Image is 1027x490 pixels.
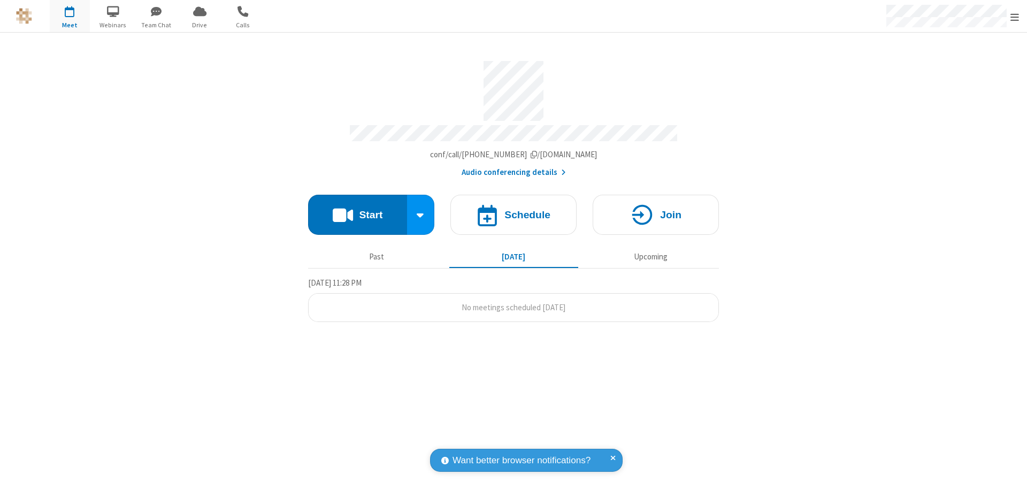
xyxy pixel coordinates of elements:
[223,20,263,30] span: Calls
[430,149,597,159] span: Copy my meeting room link
[50,20,90,30] span: Meet
[462,166,566,179] button: Audio conferencing details
[308,53,719,179] section: Account details
[449,247,578,267] button: [DATE]
[593,195,719,235] button: Join
[308,278,362,288] span: [DATE] 11:28 PM
[450,195,577,235] button: Schedule
[308,277,719,323] section: Today's Meetings
[16,8,32,24] img: QA Selenium DO NOT DELETE OR CHANGE
[504,210,550,220] h4: Schedule
[93,20,133,30] span: Webinars
[308,195,407,235] button: Start
[430,149,597,161] button: Copy my meeting room linkCopy my meeting room link
[453,454,591,468] span: Want better browser notifications?
[180,20,220,30] span: Drive
[136,20,177,30] span: Team Chat
[407,195,435,235] div: Start conference options
[312,247,441,267] button: Past
[660,210,681,220] h4: Join
[359,210,382,220] h4: Start
[586,247,715,267] button: Upcoming
[462,302,565,312] span: No meetings scheduled [DATE]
